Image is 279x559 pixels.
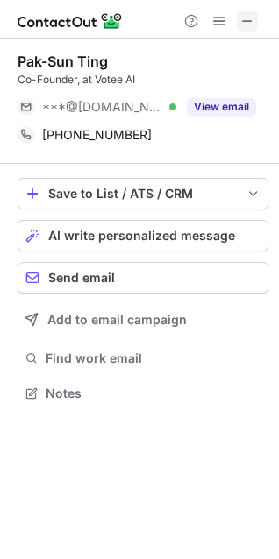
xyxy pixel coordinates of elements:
[187,98,256,116] button: Reveal Button
[42,127,152,143] span: [PHONE_NUMBER]
[18,381,268,406] button: Notes
[48,229,235,243] span: AI write personalized message
[46,350,261,366] span: Find work email
[42,99,163,115] span: ***@[DOMAIN_NAME]
[18,262,268,294] button: Send email
[48,187,238,201] div: Save to List / ATS / CRM
[18,220,268,251] button: AI write personalized message
[48,271,115,285] span: Send email
[18,304,268,336] button: Add to email campaign
[18,72,268,88] div: Co-Founder, at Votee AI
[18,346,268,371] button: Find work email
[46,386,261,401] span: Notes
[18,178,268,209] button: save-profile-one-click
[47,313,187,327] span: Add to email campaign
[18,11,123,32] img: ContactOut v5.3.10
[18,53,108,70] div: Pak-Sun Ting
